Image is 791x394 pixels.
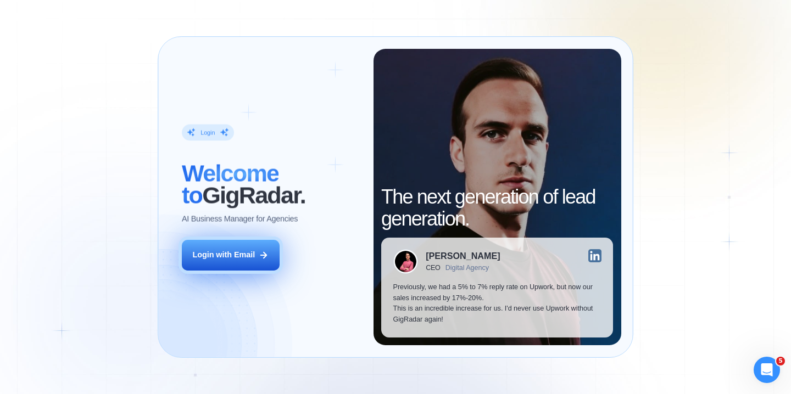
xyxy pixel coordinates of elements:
[192,250,255,261] div: Login with Email
[754,357,780,383] iframe: Intercom live chat
[776,357,785,365] span: 5
[182,214,298,225] p: AI Business Manager for Agencies
[182,240,280,271] button: Login with Email
[445,264,489,272] div: Digital Agency
[393,282,601,325] p: Previously, we had a 5% to 7% reply rate on Upwork, but now our sales increased by 17%-20%. This ...
[182,162,361,206] h2: ‍ GigRadar.
[426,264,441,272] div: CEO
[426,251,500,260] div: [PERSON_NAME]
[200,129,215,137] div: Login
[381,186,613,229] h2: The next generation of lead generation.
[182,160,278,208] span: Welcome to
